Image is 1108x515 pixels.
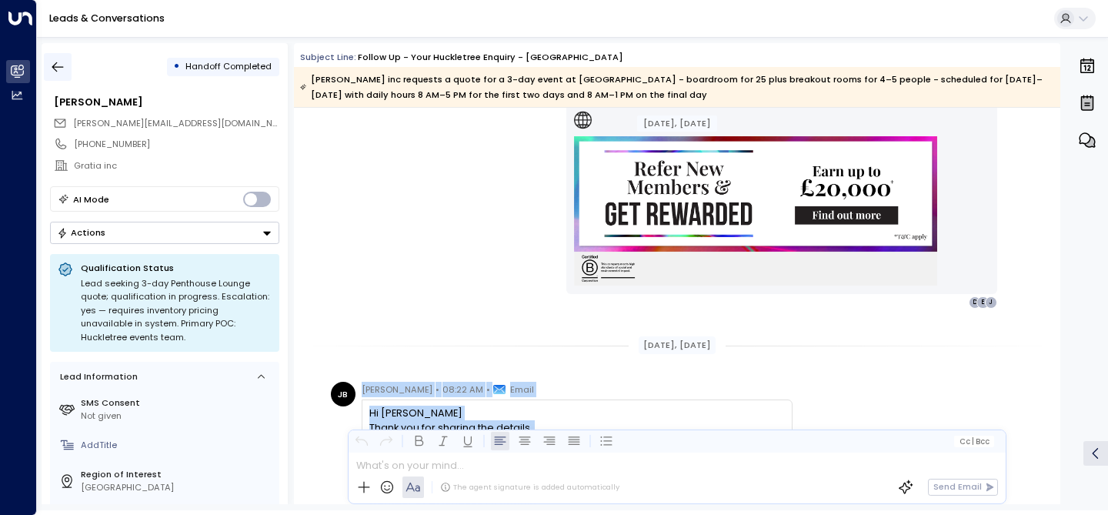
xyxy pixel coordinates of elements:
[362,382,432,397] span: [PERSON_NAME]
[972,437,974,446] span: |
[369,406,784,420] div: Hi [PERSON_NAME]
[639,336,716,354] div: [DATE], [DATE]
[73,117,279,130] span: jackie@gogratia.com
[976,296,989,309] div: E
[74,138,279,151] div: [PHONE_NUMBER]
[81,262,272,274] p: Qualification Status
[81,439,274,452] div: AddTitle
[331,382,355,406] div: JB
[358,51,623,64] div: Follow up - Your Huckletree Enquiry - [GEOGRAPHIC_DATA]
[369,420,784,435] p: Thank you for sharing the details.
[57,227,105,238] div: Actions
[510,382,534,397] span: Email
[637,115,717,132] div: [DATE], [DATE]
[81,468,274,481] label: Region of Interest
[81,481,274,494] div: [GEOGRAPHIC_DATA]
[81,277,272,345] div: Lead seeking 3-day Penthouse Lounge quote; qualification in progress. Escalation: yes — requires ...
[73,117,294,129] span: [PERSON_NAME][EMAIL_ADDRESS][DOMAIN_NAME]
[436,382,439,397] span: •
[54,95,279,109] div: [PERSON_NAME]
[442,382,483,397] span: 08:22 AM
[352,432,371,450] button: Undo
[300,51,356,63] span: Subject Line:
[954,436,994,447] button: Cc|Bcc
[73,192,109,207] div: AI Mode
[50,222,279,244] div: Button group with a nested menu
[81,410,274,423] div: Not given
[486,382,490,397] span: •
[185,60,272,72] span: Handoff Completed
[300,72,1053,102] div: [PERSON_NAME] inc requests a quote for a 3-day event at [GEOGRAPHIC_DATA] - boardroom for 25 plus...
[959,437,990,446] span: Cc Bcc
[173,55,180,78] div: •
[50,222,279,244] button: Actions
[377,432,395,450] button: Redo
[55,370,138,383] div: Lead Information
[574,136,937,285] img: https://www.huckletree.com/refer-someone
[969,296,981,309] div: D
[985,296,997,309] div: J
[440,482,619,493] div: The agent signature is added automatically
[74,159,279,172] div: Gratia inc
[49,12,165,25] a: Leads & Conversations
[81,396,274,410] label: SMS Consent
